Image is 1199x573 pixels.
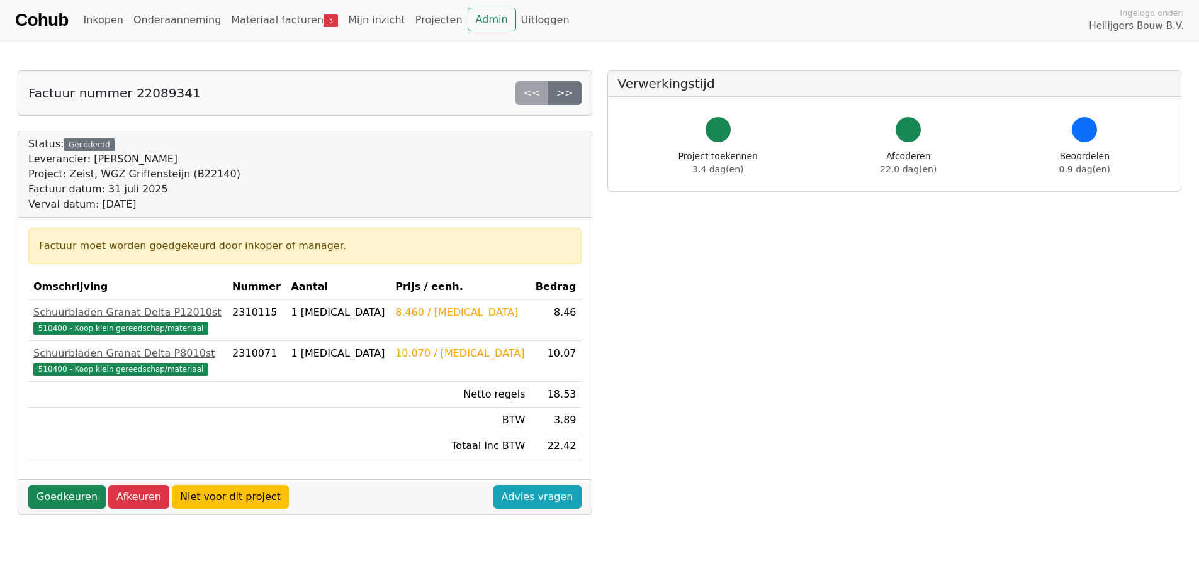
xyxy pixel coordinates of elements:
div: Factuur datum: 31 juli 2025 [28,182,240,197]
span: 510400 - Koop klein gereedschap/materiaal [33,363,208,376]
a: Advies vragen [493,485,582,509]
a: Uitloggen [516,8,575,33]
span: 22.0 dag(en) [880,164,937,174]
div: Afcoderen [880,150,937,176]
div: 1 [MEDICAL_DATA] [291,305,385,320]
div: Status: [28,136,240,212]
a: Mijn inzicht [343,8,410,33]
th: Nummer [227,274,286,300]
div: 10.070 / [MEDICAL_DATA] [395,346,525,361]
a: Cohub [15,5,68,35]
div: 1 [MEDICAL_DATA] [291,346,385,361]
a: Inkopen [78,8,128,33]
div: Gecodeerd [64,138,115,151]
a: Schuurbladen Granat Delta P12010st510400 - Koop klein gereedschap/materiaal [33,305,222,335]
td: 10.07 [530,341,581,382]
div: Leverancier: [PERSON_NAME] [28,152,240,167]
th: Bedrag [530,274,581,300]
a: >> [548,81,582,105]
td: 2310071 [227,341,286,382]
div: Schuurbladen Granat Delta P8010st [33,346,222,361]
div: Project: Zeist, WGZ Griffensteijn (B22140) [28,167,240,182]
td: Totaal inc BTW [390,433,530,459]
th: Prijs / eenh. [390,274,530,300]
td: Netto regels [390,382,530,408]
h5: Factuur nummer 22089341 [28,86,201,101]
td: 2310115 [227,300,286,341]
div: Schuurbladen Granat Delta P12010st [33,305,222,320]
a: Projecten [410,8,468,33]
span: Ingelogd onder: [1120,7,1184,19]
th: Omschrijving [28,274,227,300]
a: Admin [468,8,516,31]
a: Niet voor dit project [172,485,289,509]
a: Schuurbladen Granat Delta P8010st510400 - Koop klein gereedschap/materiaal [33,346,222,376]
a: Afkeuren [108,485,169,509]
span: 0.9 dag(en) [1059,164,1110,174]
th: Aantal [286,274,390,300]
a: Onderaanneming [128,8,226,33]
span: Heilijgers Bouw B.V. [1089,19,1184,33]
div: Verval datum: [DATE] [28,197,240,212]
span: 3 [324,14,338,27]
span: 3.4 dag(en) [692,164,743,174]
span: 510400 - Koop klein gereedschap/materiaal [33,322,208,335]
div: Factuur moet worden goedgekeurd door inkoper of manager. [39,238,571,253]
div: Beoordelen [1059,150,1110,176]
h5: Verwerkingstijd [618,76,1171,91]
a: Materiaal facturen3 [226,8,343,33]
td: 22.42 [530,433,581,459]
div: Project toekennen [678,150,758,176]
div: 8.460 / [MEDICAL_DATA] [395,305,525,320]
td: BTW [390,408,530,433]
td: 8.46 [530,300,581,341]
td: 3.89 [530,408,581,433]
td: 18.53 [530,382,581,408]
a: Goedkeuren [28,485,106,509]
